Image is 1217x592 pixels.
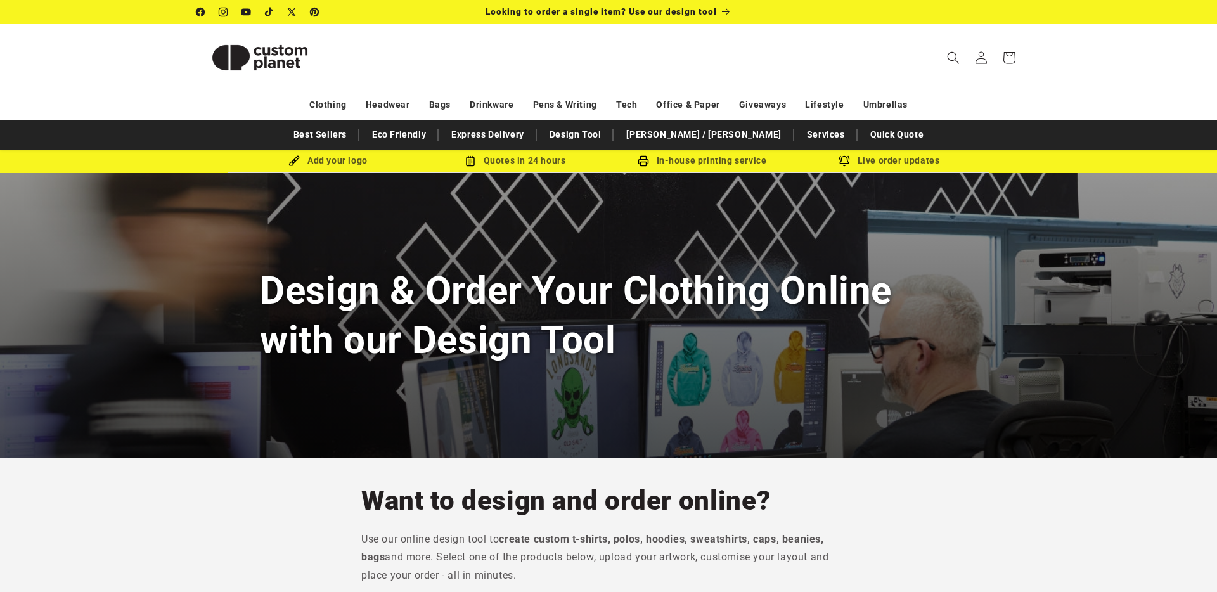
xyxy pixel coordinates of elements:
[361,533,824,563] strong: create custom t-shirts, polos, hoodies, sweatshirts, caps, beanies, bags
[196,29,323,86] img: Custom Planet
[361,484,856,518] h2: Want to design and order online?
[422,153,608,169] div: Quotes in 24 hours
[309,94,347,116] a: Clothing
[366,94,410,116] a: Headwear
[486,6,717,16] span: Looking to order a single item? Use our design tool
[739,94,786,116] a: Giveaways
[620,124,787,146] a: [PERSON_NAME] / [PERSON_NAME]
[608,153,795,169] div: In-house printing service
[429,94,451,116] a: Bags
[616,94,637,116] a: Tech
[638,155,649,167] img: In-house printing
[287,124,353,146] a: Best Sellers
[805,94,844,116] a: Lifestyle
[366,124,432,146] a: Eco Friendly
[445,124,531,146] a: Express Delivery
[361,531,856,585] p: Use our online design tool to and more. Select one of the products below, upload your artwork, cu...
[656,94,719,116] a: Office & Paper
[470,94,513,116] a: Drinkware
[543,124,608,146] a: Design Tool
[288,155,300,167] img: Brush Icon
[235,153,422,169] div: Add your logo
[801,124,851,146] a: Services
[939,44,967,72] summary: Search
[864,124,930,146] a: Quick Quote
[533,94,597,116] a: Pens & Writing
[260,266,957,364] h1: Design & Order Your Clothing Online with our Design Tool
[795,153,982,169] div: Live order updates
[839,155,850,167] img: Order updates
[192,24,328,91] a: Custom Planet
[465,155,476,167] img: Order Updates Icon
[863,94,908,116] a: Umbrellas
